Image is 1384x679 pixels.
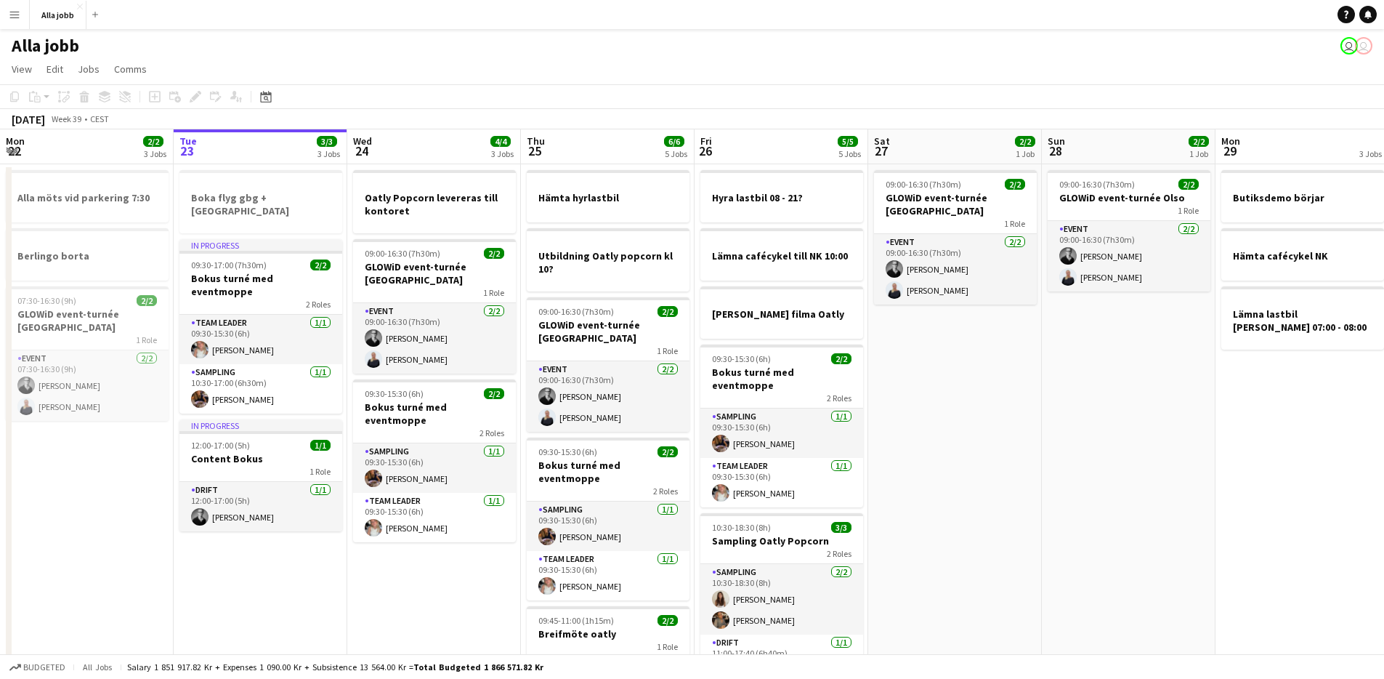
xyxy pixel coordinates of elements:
[48,113,84,124] span: Week 39
[41,60,69,79] a: Edit
[527,502,689,551] app-card-role: Sampling1/109:30-15:30 (6h)[PERSON_NAME]
[527,191,689,204] h3: Hämta hyrlastbil
[527,627,689,640] h3: Breifmöte oatly
[1059,179,1135,190] span: 09:00-16:30 (7h30m)
[527,170,689,222] div: Hämta hyrlastbil
[353,493,516,542] app-card-role: Team Leader1/109:30-15:30 (6h)[PERSON_NAME]
[78,63,100,76] span: Jobs
[6,308,169,334] h3: GLOWiD event-turnée [GEOGRAPHIC_DATA]
[413,662,543,672] span: Total Budgeted 1 866 571.82 kr
[712,353,771,364] span: 09:30-15:30 (6h)
[700,409,863,458] app-card-role: Sampling1/109:30-15:30 (6h)[PERSON_NAME]
[527,297,689,432] app-job-card: 09:00-16:30 (7h30m)2/2GLOWiD event-turnée [GEOGRAPHIC_DATA]1 RoleEvent2/209:00-16:30 (7h30m)[PERS...
[12,35,79,57] h1: Alla jobb
[1189,148,1208,159] div: 1 Job
[700,564,863,635] app-card-role: Sampling2/210:30-18:30 (8h)[PERSON_NAME][PERSON_NAME]
[7,659,68,675] button: Budgeted
[874,191,1037,217] h3: GLOWiD event-turnée [GEOGRAPHIC_DATA]
[657,306,678,317] span: 2/2
[177,142,197,159] span: 23
[1221,249,1384,262] h3: Hämta cafécykel NK
[886,179,961,190] span: 09:00-16:30 (7h30m)
[664,136,684,147] span: 6/6
[353,260,516,286] h3: GLOWiD event-turnée [GEOGRAPHIC_DATA]
[698,142,712,159] span: 26
[700,228,863,281] div: Lämna cafécykel till NK 10:00
[108,60,153,79] a: Comms
[179,170,342,233] div: Boka flyg gbg + [GEOGRAPHIC_DATA]
[317,136,337,147] span: 3/3
[700,345,863,507] div: 09:30-15:30 (6h)2/2Bokus turné med eventmoppe2 RolesSampling1/109:30-15:30 (6h)[PERSON_NAME]Team ...
[12,63,32,76] span: View
[6,228,169,281] app-job-card: Berlingo borta
[353,134,372,148] span: Wed
[527,228,689,292] app-job-card: Utbildning Oatly popcorn kl 10?
[90,113,109,124] div: CEST
[538,306,614,317] span: 09:00-16:30 (7h30m)
[1015,136,1035,147] span: 2/2
[484,248,504,259] span: 2/2
[4,142,25,159] span: 22
[700,308,863,321] h3: [PERSON_NAME] filma Oatly
[179,315,342,364] app-card-role: Team Leader1/109:30-15:30 (6h)[PERSON_NAME]
[700,458,863,507] app-card-role: Team Leader1/109:30-15:30 (6h)[PERSON_NAME]
[1219,142,1240,159] span: 29
[538,615,614,626] span: 09:45-11:00 (1h15m)
[1004,218,1025,229] span: 1 Role
[191,260,267,270] span: 09:30-17:00 (7h30m)
[1048,170,1210,292] div: 09:00-16:30 (7h30m)2/2GLOWiD event-turnée Olso1 RoleEvent2/209:00-16:30 (7h30m)[PERSON_NAME][PERS...
[6,249,169,262] h3: Berlingo borta
[700,286,863,339] app-job-card: [PERSON_NAME] filma Oatly
[46,63,63,76] span: Edit
[831,522,851,533] span: 3/3
[657,345,678,356] span: 1 Role
[491,148,514,159] div: 3 Jobs
[527,459,689,485] h3: Bokus turné med eventmoppe
[827,393,851,403] span: 2 Roles
[127,662,543,672] div: Salary 1 851 917.82 kr + Expenses 1 090.00 kr + Subsistence 13 564.00 kr =
[700,191,863,204] h3: Hyra lastbil 08 - 21?
[483,287,504,298] span: 1 Role
[665,148,687,159] div: 5 Jobs
[1016,148,1035,159] div: 1 Job
[827,548,851,559] span: 2 Roles
[1048,191,1210,204] h3: GLOWiD event-turnée Olso
[1355,37,1372,55] app-user-avatar: August Löfgren
[490,136,511,147] span: 4/4
[653,486,678,497] span: 2 Roles
[700,170,863,222] app-job-card: Hyra lastbil 08 - 21?
[353,443,516,493] app-card-role: Sampling1/109:30-15:30 (6h)[PERSON_NAME]
[80,662,115,672] span: All jobs
[838,148,861,159] div: 5 Jobs
[874,170,1037,305] div: 09:00-16:30 (7h30m)2/2GLOWiD event-turnée [GEOGRAPHIC_DATA]1 RoleEvent2/209:00-16:30 (7h30m)[PERS...
[1221,228,1384,281] app-job-card: Hämta cafécykel NK
[1340,37,1358,55] app-user-avatar: Emil Hasselberg
[179,134,197,148] span: Tue
[700,534,863,547] h3: Sampling Oatly Popcorn
[1048,134,1065,148] span: Sun
[1221,170,1384,222] div: Butiksdemo börjar
[527,249,689,276] h3: Utbildning Oatly popcorn kl 10?
[525,142,545,159] span: 25
[6,350,169,421] app-card-role: Event2/207:30-16:30 (9h)[PERSON_NAME][PERSON_NAME]
[306,299,331,310] span: 2 Roles
[365,248,440,259] span: 09:00-16:30 (7h30m)
[179,419,342,431] div: In progress
[179,452,342,465] h3: Content Bokus
[179,272,342,298] h3: Bokus turné med eventmoppe
[179,419,342,531] app-job-card: In progress12:00-17:00 (5h)1/1Content Bokus1 RoleDrift1/112:00-17:00 (5h)[PERSON_NAME]
[23,662,65,672] span: Budgeted
[179,239,342,251] div: In progress
[179,239,342,414] div: In progress09:30-17:00 (7h30m)2/2Bokus turné med eventmoppe2 RolesTeam Leader1/109:30-15:30 (6h)[...
[838,136,858,147] span: 5/5
[538,446,597,457] span: 09:30-15:30 (6h)
[144,148,166,159] div: 3 Jobs
[353,239,516,374] app-job-card: 09:00-16:30 (7h30m)2/2GLOWiD event-turnée [GEOGRAPHIC_DATA]1 RoleEvent2/209:00-16:30 (7h30m)[PERS...
[310,260,331,270] span: 2/2
[353,170,516,233] div: Oatly Popcorn levereras till kontoret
